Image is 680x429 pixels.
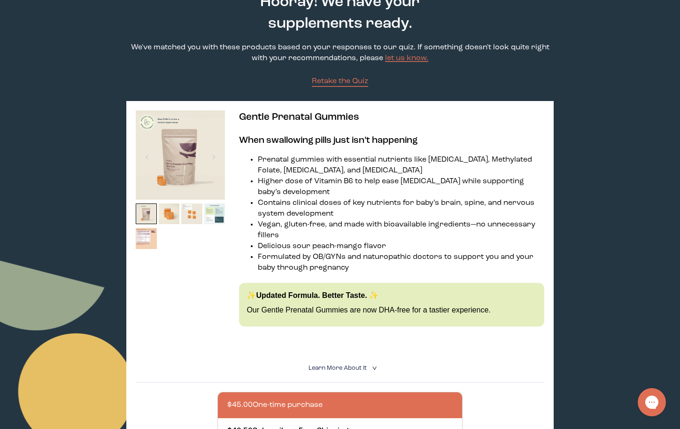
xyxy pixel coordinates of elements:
[633,385,671,420] iframe: Gorgias live chat messenger
[312,76,368,87] a: Retake the Quiz
[258,241,544,252] li: Delicious sour peach-mango flavor
[204,203,225,225] img: thumbnail image
[258,176,544,198] li: Higher dose of Vitamin B6 to help ease [MEDICAL_DATA] while supporting baby’s development
[369,366,378,371] i: <
[385,55,428,62] a: let us know.
[159,203,180,225] img: thumbnail image
[258,198,544,219] li: Contains clinical doses of key nutrients for baby’s brain, spine, and nervous system development
[136,203,157,225] img: thumbnail image
[312,78,368,85] span: Retake the Quiz
[239,134,544,147] h3: When swallowing pills just isn’t happening
[247,291,379,299] strong: ✨Updated Formula. Better Taste. ✨
[258,252,544,273] li: Formulated by OB/GYNs and naturopathic doctors to support you and your baby through pregnancy
[239,112,359,122] span: Gentle Prenatal Gummies
[309,365,367,371] span: Learn More About it
[258,155,544,176] li: Prenatal gummies with essential nutrients like [MEDICAL_DATA], Methylated Folate, [MEDICAL_DATA],...
[136,228,157,249] img: thumbnail image
[181,203,202,225] img: thumbnail image
[247,305,536,315] p: Our Gentle Prenatal Gummies are now DHA-free for a tastier experience.
[258,219,544,241] li: Vegan, gluten-free, and made with bioavailable ingredients—no unnecessary fillers
[126,42,553,64] p: We've matched you with these products based on your responses to our quiz. If something doesn't l...
[309,364,371,373] summary: Learn More About it <
[136,110,225,200] img: thumbnail image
